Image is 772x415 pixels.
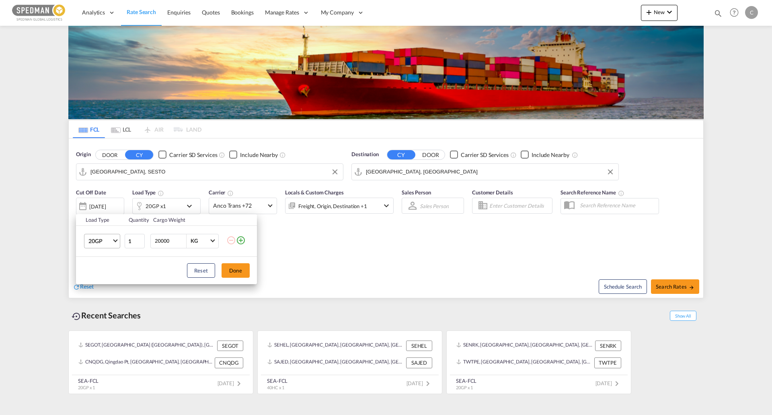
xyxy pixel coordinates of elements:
[187,263,215,278] button: Reset
[125,234,145,248] input: Qty
[76,214,124,226] th: Load Type
[84,234,120,248] md-select: Choose: 20GP
[88,237,112,245] span: 20GP
[222,263,250,278] button: Done
[191,237,198,244] div: KG
[236,235,246,245] md-icon: icon-plus-circle-outline
[154,234,186,248] input: Enter Weight
[153,216,222,223] div: Cargo Weight
[226,235,236,245] md-icon: icon-minus-circle-outline
[124,214,149,226] th: Quantity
